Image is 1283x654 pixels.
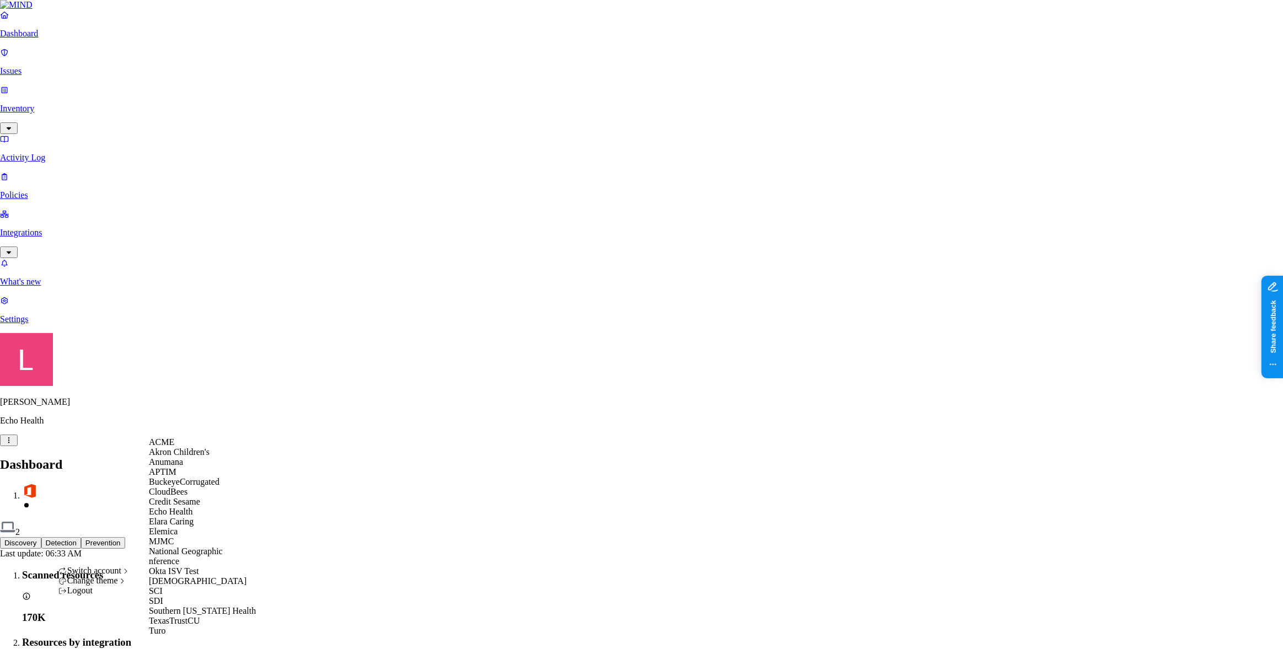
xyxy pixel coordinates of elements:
[149,457,183,467] span: Anumana
[149,527,178,536] span: Elemica
[149,566,199,576] span: Okta ISV Test
[149,447,210,457] span: Akron Children's
[149,517,194,526] span: Elara Caring
[149,606,256,615] span: Southern [US_STATE] Health
[58,586,130,596] div: Logout
[149,507,193,516] span: Echo Health
[149,467,176,476] span: APTIM
[149,626,166,635] span: Turo
[149,546,223,556] span: National Geographic
[149,437,174,447] span: ACME
[67,566,121,575] span: Switch account
[149,576,246,586] span: [DEMOGRAPHIC_DATA]
[149,616,200,625] span: TexasTrustCU
[67,576,118,585] span: Change theme
[149,586,163,596] span: SCI
[149,537,174,546] span: MJMC
[149,556,179,566] span: nference
[149,596,163,605] span: SDI
[149,477,219,486] span: BuckeyeCorrugated
[149,497,200,506] span: Credit Sesame
[149,487,187,496] span: CloudBees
